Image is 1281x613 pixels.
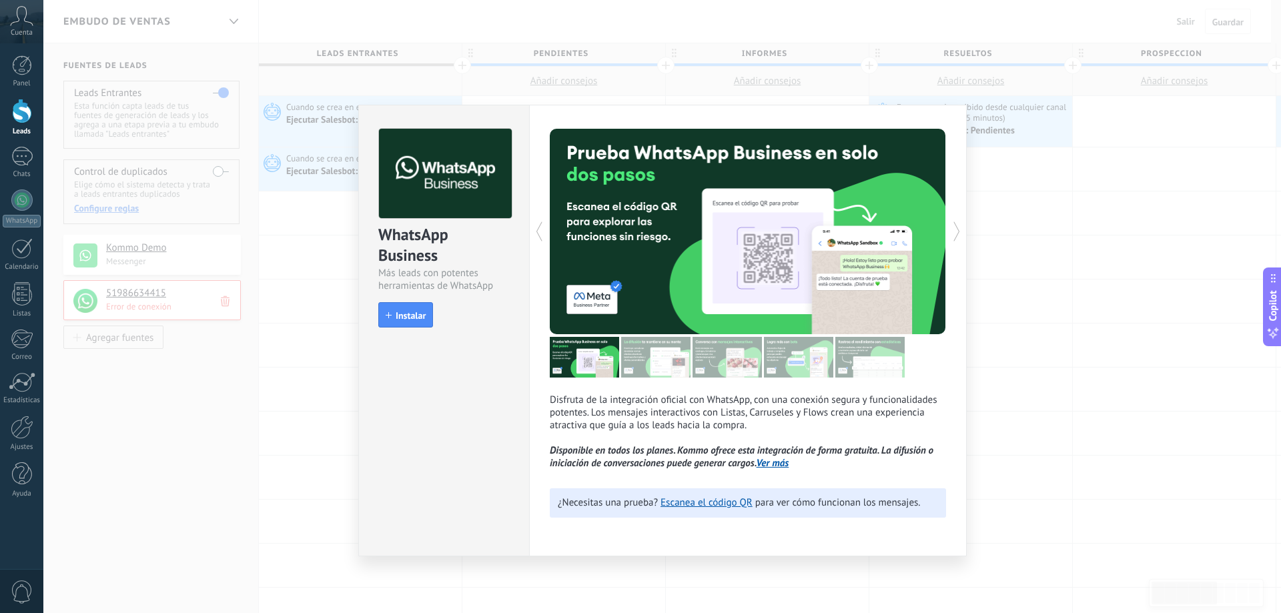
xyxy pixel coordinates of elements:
[3,215,41,227] div: WhatsApp
[558,496,658,509] span: ¿Necesitas una prueba?
[3,310,41,318] div: Listas
[3,263,41,271] div: Calendario
[550,394,946,470] p: Disfruta de la integración oficial con WhatsApp, con una conexión segura y funcionalidades potent...
[764,337,833,378] img: tour_image_62c9952fc9cf984da8d1d2aa2c453724.png
[550,337,619,378] img: tour_image_7a4924cebc22ed9e3259523e50fe4fd6.png
[550,444,933,470] i: Disponible en todos los planes. Kommo ofrece esta integración de forma gratuita. La difusión o in...
[379,129,512,219] img: logo_main.png
[3,353,41,362] div: Correo
[11,29,33,37] span: Cuenta
[3,490,41,498] div: Ayuda
[3,396,41,405] div: Estadísticas
[757,457,789,470] a: Ver más
[755,496,921,509] span: para ver cómo funcionan los mensajes.
[1266,290,1280,321] span: Copilot
[378,224,510,267] div: WhatsApp Business
[3,79,41,88] div: Panel
[661,496,753,509] a: Escanea el código QR
[3,443,41,452] div: Ajustes
[3,127,41,136] div: Leads
[378,267,510,292] div: Más leads con potentes herramientas de WhatsApp
[835,337,905,378] img: tour_image_cc377002d0016b7ebaeb4dbe65cb2175.png
[378,302,433,328] button: Instalar
[3,170,41,179] div: Chats
[693,337,762,378] img: tour_image_1009fe39f4f058b759f0df5a2b7f6f06.png
[396,311,426,320] span: Instalar
[621,337,691,378] img: tour_image_cc27419dad425b0ae96c2716632553fa.png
